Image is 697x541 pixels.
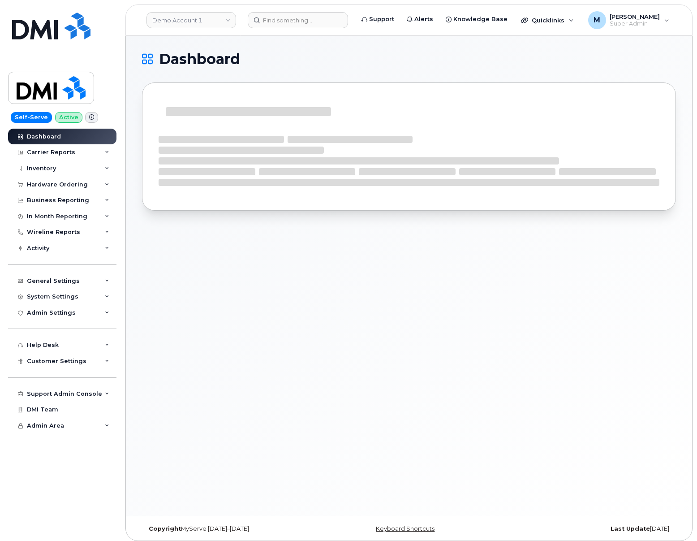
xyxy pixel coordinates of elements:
[142,525,320,532] div: MyServe [DATE]–[DATE]
[611,525,650,532] strong: Last Update
[149,525,181,532] strong: Copyright
[159,52,240,66] span: Dashboard
[376,525,435,532] a: Keyboard Shortcuts
[498,525,676,532] div: [DATE]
